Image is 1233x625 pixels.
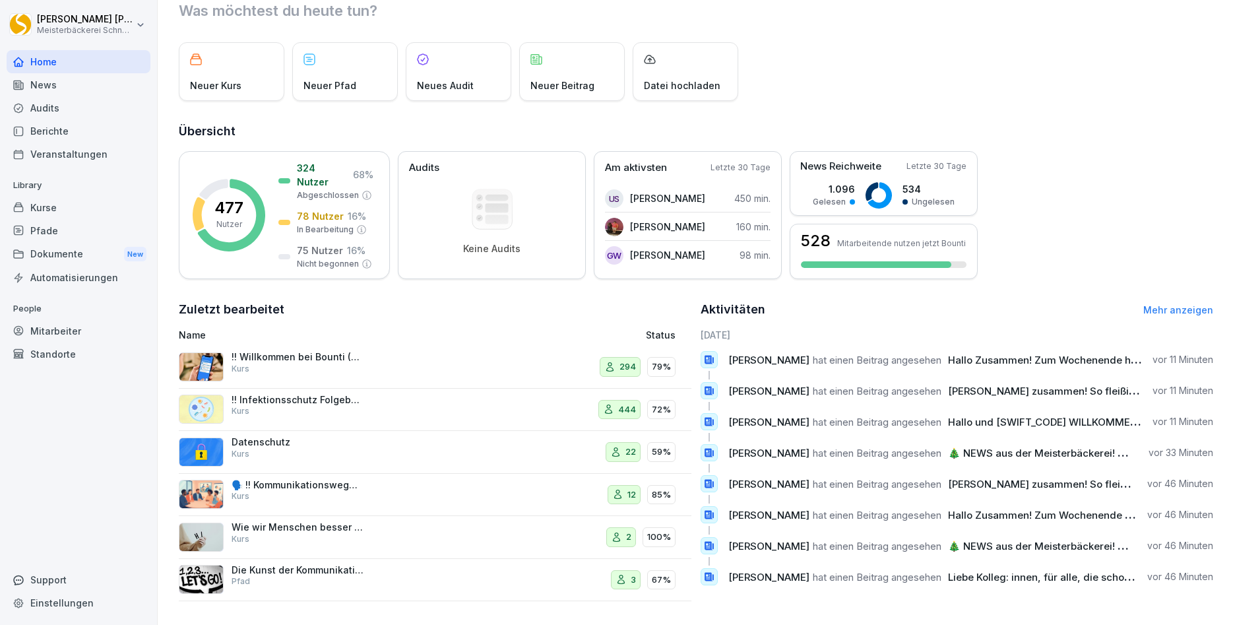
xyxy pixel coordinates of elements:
p: Mitarbeitende nutzen jetzt Bounti [837,238,966,248]
div: US [605,189,623,208]
p: Ungelesen [912,196,955,208]
p: People [7,298,150,319]
span: hat einen Beitrag angesehen [813,509,941,521]
img: xh3bnih80d1pxcetv9zsuevg.png [179,352,224,381]
span: [PERSON_NAME] [728,509,809,521]
p: 1.096 [813,182,855,196]
span: [PERSON_NAME] [728,571,809,583]
p: vor 46 Minuten [1147,477,1213,490]
p: Library [7,175,150,196]
p: Pfad [232,576,250,587]
p: 75 Nutzer [297,244,343,257]
a: Home [7,50,150,73]
p: Gelesen [813,196,846,208]
p: !! Infektionsschutz Folgebelehrung (nach §43 IfSG) [232,394,364,406]
p: Neuer Beitrag [530,79,594,92]
p: vor 46 Minuten [1147,508,1213,521]
p: 68 % [353,168,373,181]
p: 98 min. [740,248,771,262]
p: Nicht begonnen [297,258,359,270]
a: Standorte [7,343,150,366]
p: 85% [652,488,671,502]
p: Kurs [232,448,249,460]
p: 2 [626,531,631,544]
p: [PERSON_NAME] [PERSON_NAME] [37,14,133,25]
p: Kurs [232,405,249,417]
p: 160 min. [736,220,771,234]
div: Support [7,568,150,591]
p: 78 Nutzer [297,209,344,223]
h6: [DATE] [701,328,1213,342]
span: [PERSON_NAME] [728,540,809,552]
a: Automatisierungen [7,266,150,289]
p: 79% [652,360,671,374]
p: 🗣️ !! Kommunikationswegweiser !!: Konfliktgespräche erfolgreich führen [232,479,364,491]
span: [PERSON_NAME] [728,354,809,366]
p: Status [646,328,676,342]
p: Am aktivsten [605,160,667,176]
p: Datenschutz [232,436,364,448]
p: 324 Nutzer [297,161,349,189]
p: Meisterbäckerei Schneckenburger [37,26,133,35]
p: [PERSON_NAME] [630,191,705,205]
p: Letzte 30 Tage [711,162,771,174]
p: [PERSON_NAME] [630,220,705,234]
div: Dokumente [7,242,150,267]
p: vor 11 Minuten [1153,415,1213,428]
span: hat einen Beitrag angesehen [813,478,941,490]
a: Die Kunst der KommunikationPfad367% [179,559,691,602]
p: vor 46 Minuten [1147,570,1213,583]
p: Audits [409,160,439,176]
span: hat einen Beitrag angesehen [813,416,941,428]
p: 16 % [348,209,366,223]
p: Abgeschlossen [297,189,359,201]
p: Die Kunst der Kommunikation [232,564,364,576]
p: Neuer Pfad [303,79,356,92]
a: Berichte [7,119,150,143]
a: Veranstaltungen [7,143,150,166]
a: !! Infektionsschutz Folgebelehrung (nach §43 IfSG)Kurs44472% [179,389,691,432]
span: [PERSON_NAME] [728,478,809,490]
img: i6t0qadksb9e189o874pazh6.png [179,480,224,509]
span: [PERSON_NAME] [728,385,809,397]
a: News [7,73,150,96]
p: Kurs [232,490,249,502]
p: 534 [902,182,955,196]
img: ph3f3lza62t6z1dt7lfe6uls.png [179,565,224,594]
p: Kurs [232,533,249,545]
span: [PERSON_NAME] [728,416,809,428]
p: News Reichweite [800,159,881,174]
a: Wie wir Menschen besser verstehenKurs2100% [179,516,691,559]
p: Nutzer [216,218,242,230]
p: 59% [652,445,671,459]
div: Pfade [7,219,150,242]
img: br47agzvbvfyfdx7msxq45fa.png [605,218,623,236]
img: gp1n7epbxsf9lzaihqn479zn.png [179,438,224,467]
p: Name [179,328,499,342]
p: In Bearbeitung [297,224,354,236]
p: Letzte 30 Tage [906,160,966,172]
p: Neues Audit [417,79,474,92]
a: Mitarbeiter [7,319,150,343]
span: [PERSON_NAME] [728,447,809,459]
p: vor 11 Minuten [1153,384,1213,397]
a: Einstellungen [7,591,150,614]
div: New [124,247,146,262]
a: Audits [7,96,150,119]
h2: Übersicht [179,122,1213,141]
p: 22 [625,445,636,459]
p: 72% [652,403,671,416]
p: vor 46 Minuten [1147,539,1213,552]
p: 12 [627,488,636,502]
p: 100% [647,531,671,544]
h2: Zuletzt bearbeitet [179,300,691,319]
span: hat einen Beitrag angesehen [813,447,941,459]
p: 444 [618,403,636,416]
